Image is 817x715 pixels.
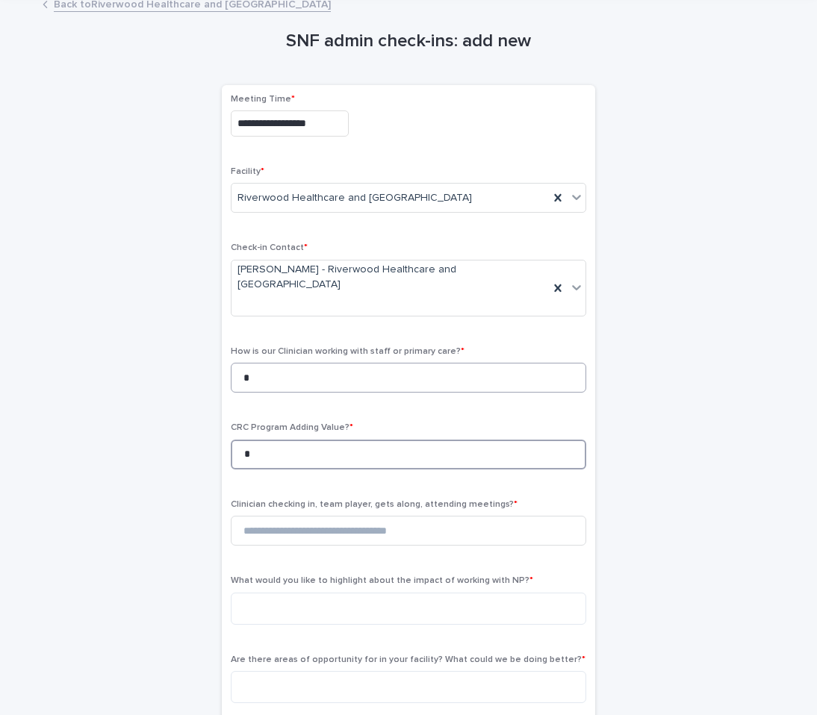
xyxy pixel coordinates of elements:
[231,243,308,252] span: Check-in Contact
[237,190,472,206] span: Riverwood Healthcare and [GEOGRAPHIC_DATA]
[222,31,595,52] h1: SNF admin check-ins: add new
[231,655,585,664] span: Are there areas of opportunity for in your facility? What could we be doing better?
[231,167,264,176] span: Facility
[231,347,465,356] span: How is our Clinician working with staff or primary care?
[237,262,543,293] span: [PERSON_NAME] - Riverwood Healthcare and [GEOGRAPHIC_DATA]
[231,95,295,104] span: Meeting Time
[231,423,353,432] span: CRC Program Adding Value?
[231,500,518,509] span: Clinician checking in, team player, gets along, attending meetings?
[231,576,533,585] span: What would you like to highlight about the impact of working with NP?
